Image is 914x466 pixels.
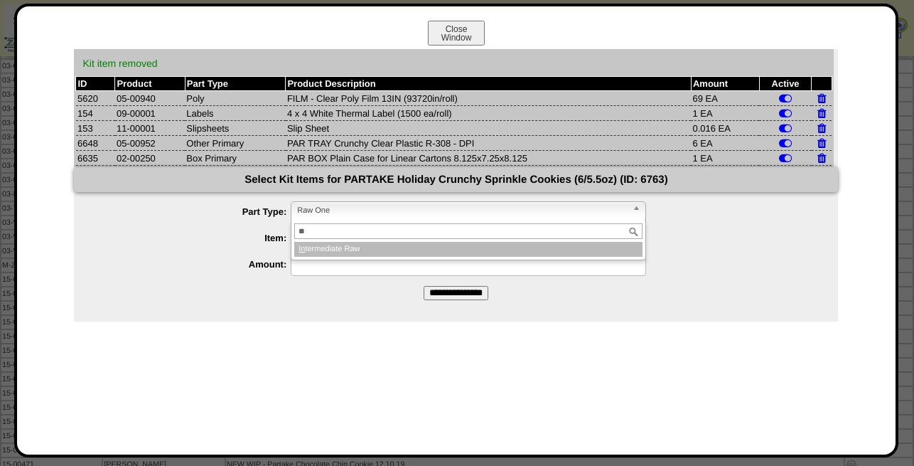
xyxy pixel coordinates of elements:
em: In [299,245,305,253]
th: Product Description [286,77,692,91]
th: Product [115,77,185,91]
label: Amount: [102,259,291,270]
label: Part Type: [102,206,291,217]
td: PAR TRAY Crunchy Clear Plastic R-308 - DPI [286,136,692,151]
span: Raw One [297,202,627,219]
td: 09-00001 [115,106,185,121]
td: 1 EA [691,151,759,166]
th: Active [759,77,811,91]
li: termediate Raw [294,242,643,257]
td: Slip Sheet [286,121,692,136]
th: Part Type [185,77,286,91]
div: Kit item removed [75,51,832,76]
td: Slipsheets [185,121,286,136]
td: 4 x 4 White Thermal Label (1500 ea/roll) [286,106,692,121]
td: PAR BOX Plain Case for Linear Cartons 8.125x7.25x8.125 [286,151,692,166]
button: CloseWindow [428,21,485,46]
td: 6 EA [691,136,759,151]
td: 05-00940 [115,91,185,106]
td: FILM - Clear Poly Film 13IN (93720in/roll) [286,91,692,106]
label: Item: [102,233,291,243]
th: ID [76,77,115,91]
td: 69 EA [691,91,759,106]
a: CloseWindow [426,32,486,43]
div: Select Kit Items for PARTAKE Holiday Crunchy Sprinkle Cookies (6/5.5oz) (ID: 6763) [74,167,838,192]
td: 02-00250 [115,151,185,166]
td: 6635 [76,151,115,166]
td: 1 EA [691,106,759,121]
td: Other Primary [185,136,286,151]
td: Box Primary [185,151,286,166]
td: 5620 [76,91,115,106]
td: Poly [185,91,286,106]
td: 05-00952 [115,136,185,151]
th: Amount [691,77,759,91]
td: 153 [76,121,115,136]
td: 0.016 EA [691,121,759,136]
td: Labels [185,106,286,121]
td: 11-00001 [115,121,185,136]
td: 154 [76,106,115,121]
td: 6648 [76,136,115,151]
